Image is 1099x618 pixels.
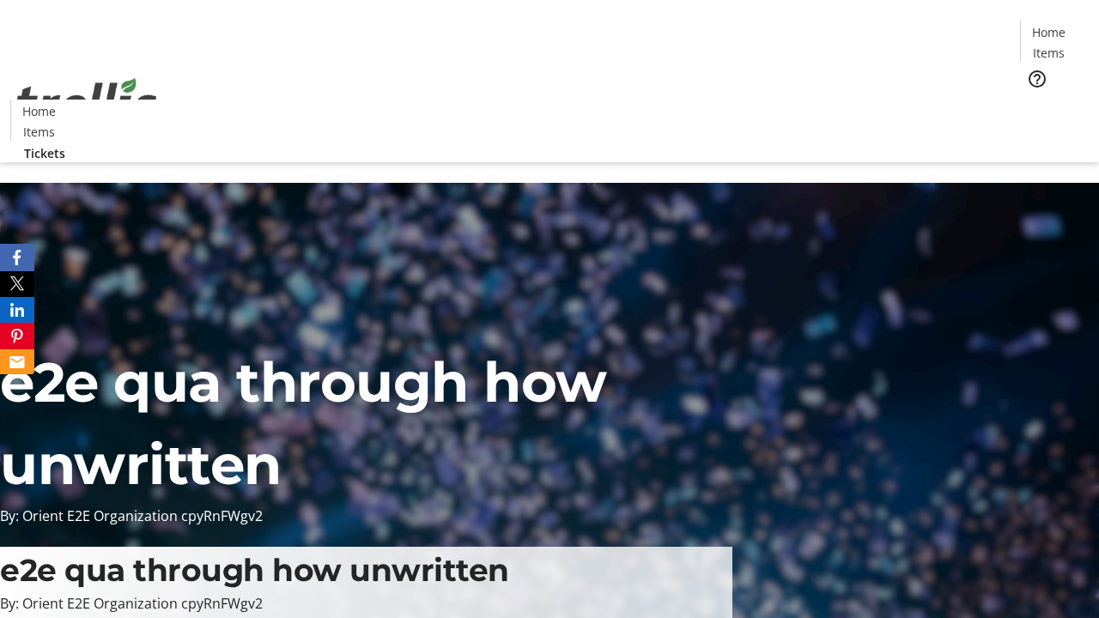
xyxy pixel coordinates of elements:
[10,59,163,145] img: Orient E2E Organization cpyRnFWgv2's Logo
[1020,100,1089,118] a: Tickets
[11,123,66,141] a: Items
[24,144,65,162] span: Tickets
[23,123,55,141] span: Items
[1021,44,1076,62] a: Items
[1033,44,1065,62] span: Items
[1020,62,1054,96] button: Help
[22,102,56,120] span: Home
[1032,23,1066,41] span: Home
[11,102,66,120] a: Home
[10,144,79,162] a: Tickets
[1034,100,1075,118] span: Tickets
[1021,23,1076,41] a: Home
